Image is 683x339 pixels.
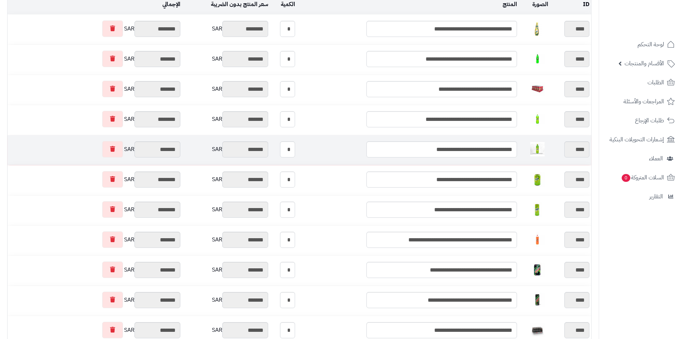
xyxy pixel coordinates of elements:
[603,93,679,110] a: المراجعات والأسئلة
[184,81,268,97] div: SAR
[9,292,180,308] div: SAR
[530,82,545,96] img: 1747542247-c40cb516-d5e3-4db4-836a-13cf9282-40x40.jpg
[9,111,180,127] div: SAR
[184,202,268,218] div: SAR
[9,81,180,97] div: SAR
[9,20,180,37] div: SAR
[603,112,679,129] a: طلبات الإرجاع
[530,323,545,337] img: 1747590298-Pepsi-Diet-Glass-40x40.jpg
[530,202,545,217] img: 1747566616-1481083d-48b6-4b0f-b89f-c8f09a39-40x40.jpg
[621,173,664,183] span: السلات المتروكة
[9,262,180,278] div: SAR
[634,18,676,33] img: logo-2.png
[530,172,545,187] img: 1747566452-bf88d184-d280-4ea7-9331-9e3669ef-40x40.jpg
[603,74,679,91] a: الطلبات
[9,51,180,67] div: SAR
[184,171,268,188] div: SAR
[9,231,180,248] div: SAR
[530,52,545,66] img: 1747541306-e6e5e2d5-9b67-463e-b81b-59a02ee4-40x40.jpg
[530,263,545,277] img: 1747589162-6e7ff969-24c4-4b5f-83cf-0a0709aa-40x40.jpg
[603,169,679,186] a: السلات المتروكة0
[9,171,180,188] div: SAR
[603,188,679,205] a: التقارير
[184,21,268,37] div: SAR
[184,111,268,127] div: SAR
[530,142,545,156] img: 1747566256-XP8G23evkchGmxKUr8YaGb2gsq2hZno4-40x40.jpg
[184,322,268,338] div: SAR
[530,293,545,307] img: 1747589449-eEOsKJiB4F4Qma4ScYfF0w0O3YO6UDZQ-40x40.jpg
[530,22,545,36] img: 1747454551-cover-afia-750-ml-40x40.jpg
[622,174,630,182] span: 0
[635,116,664,126] span: طلبات الإرجاع
[9,141,180,157] div: SAR
[184,141,268,157] div: SAR
[603,131,679,148] a: إشعارات التحويلات البنكية
[9,322,180,338] div: SAR
[649,154,663,164] span: العملاء
[184,51,268,67] div: SAR
[603,150,679,167] a: العملاء
[9,201,180,218] div: SAR
[649,192,663,202] span: التقارير
[530,232,545,247] img: 1747574203-8a7d3ffb-4f3f-4704-a106-a98e4bc3-40x40.jpg
[610,135,664,145] span: إشعارات التحويلات البنكية
[184,262,268,278] div: SAR
[603,36,679,53] a: لوحة التحكم
[184,232,268,248] div: SAR
[648,77,664,88] span: الطلبات
[637,39,664,50] span: لوحة التحكم
[184,292,268,308] div: SAR
[625,58,664,69] span: الأقسام والمنتجات
[623,96,664,107] span: المراجعات والأسئلة
[530,112,545,126] img: 1747544486-c60db756-6ee7-44b0-a7d4-ec449800-40x40.jpg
